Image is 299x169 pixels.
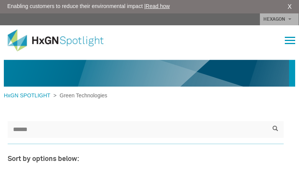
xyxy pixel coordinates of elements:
[8,156,284,163] h3: Sort by options below:
[57,92,107,98] span: Green Technologies
[8,30,115,52] img: HxGN Spotlight
[4,92,53,98] a: HxGN SPOTLIGHT
[7,2,170,10] span: Enabling customers to reduce their environmental impact |
[146,3,170,9] a: Read how
[4,92,107,100] div: >
[260,13,299,25] a: HEXAGON
[287,2,292,11] a: X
